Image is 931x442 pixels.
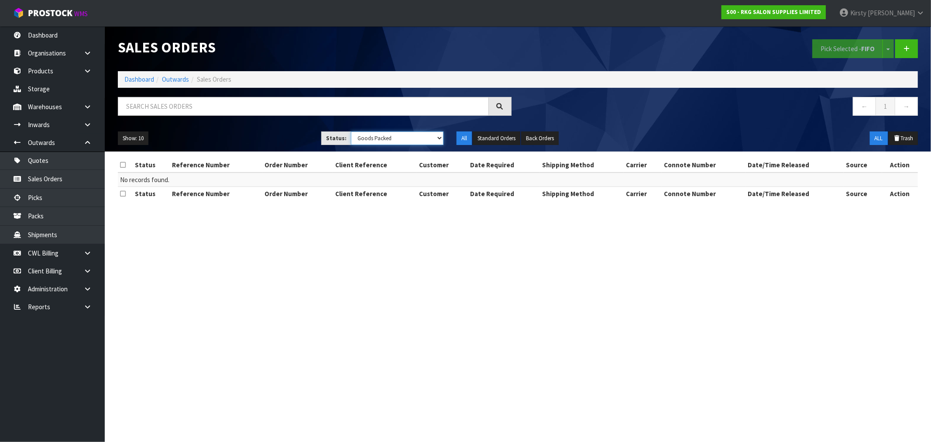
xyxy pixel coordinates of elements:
[745,187,844,201] th: Date/Time Released
[333,187,417,201] th: Client Reference
[197,75,231,83] span: Sales Orders
[844,158,882,172] th: Source
[853,97,876,116] a: ←
[133,187,170,201] th: Status
[473,131,520,145] button: Standard Orders
[521,131,559,145] button: Back Orders
[326,135,347,142] strong: Status:
[868,9,915,17] span: [PERSON_NAME]
[540,187,624,201] th: Shipping Method
[13,7,24,18] img: cube-alt.png
[468,187,540,201] th: Date Required
[662,187,745,201] th: Connote Number
[861,45,875,53] strong: FIFO
[540,158,624,172] th: Shipping Method
[333,158,417,172] th: Client Reference
[133,158,170,172] th: Status
[417,158,467,172] th: Customer
[876,97,895,116] a: 1
[162,75,189,83] a: Outwards
[525,97,918,118] nav: Page navigation
[850,9,866,17] span: Kirsty
[468,158,540,172] th: Date Required
[726,8,821,16] strong: S00 - RKG SALON SUPPLIES LIMITED
[118,97,489,116] input: Search sales orders
[118,173,918,187] td: No records found.
[895,97,918,116] a: →
[870,131,888,145] button: ALL
[745,158,844,172] th: Date/Time Released
[170,158,262,172] th: Reference Number
[124,75,154,83] a: Dashboard
[74,10,88,18] small: WMS
[624,187,661,201] th: Carrier
[28,7,72,19] span: ProStock
[170,187,262,201] th: Reference Number
[721,5,826,19] a: S00 - RKG SALON SUPPLIES LIMITED
[844,187,882,201] th: Source
[624,158,661,172] th: Carrier
[882,158,918,172] th: Action
[262,187,333,201] th: Order Number
[662,158,745,172] th: Connote Number
[457,131,472,145] button: All
[262,158,333,172] th: Order Number
[889,131,918,145] button: Trash
[118,39,512,55] h1: Sales Orders
[118,131,148,145] button: Show: 10
[812,39,883,58] button: Pick Selected -FIFO
[417,187,467,201] th: Customer
[882,187,918,201] th: Action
